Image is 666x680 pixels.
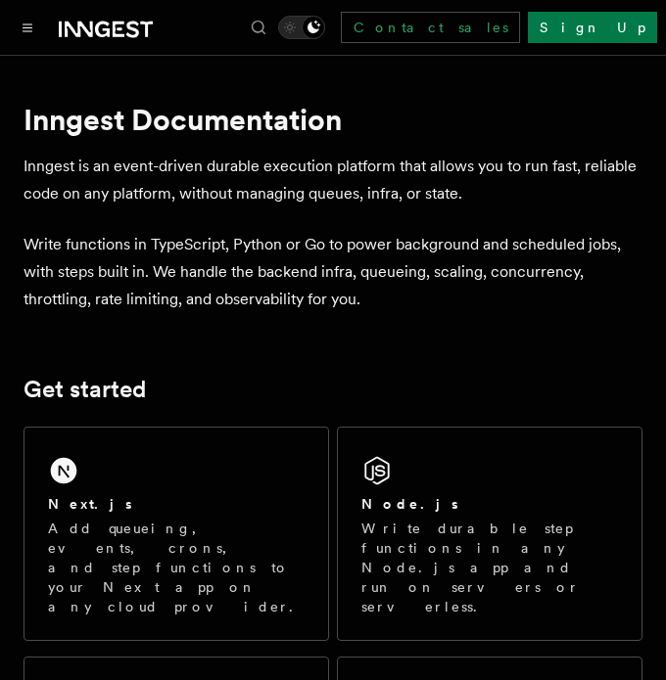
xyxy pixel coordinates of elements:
[24,427,329,641] a: Next.jsAdd queueing, events, crons, and step functions to your Next app on any cloud provider.
[361,494,458,514] h2: Node.js
[278,16,325,39] button: Toggle dark mode
[247,16,270,39] button: Find something...
[24,376,146,403] a: Get started
[337,427,642,641] a: Node.jsWrite durable step functions in any Node.js app and run on servers or serverless.
[24,153,642,207] p: Inngest is an event-driven durable execution platform that allows you to run fast, reliable code ...
[48,494,132,514] h2: Next.js
[16,16,39,39] button: Toggle navigation
[341,12,520,43] a: Contact sales
[528,12,657,43] a: Sign Up
[24,102,642,137] h1: Inngest Documentation
[48,519,305,616] p: Add queueing, events, crons, and step functions to your Next app on any cloud provider.
[24,231,642,313] p: Write functions in TypeScript, Python or Go to power background and scheduled jobs, with steps bu...
[361,519,618,616] p: Write durable step functions in any Node.js app and run on servers or serverless.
